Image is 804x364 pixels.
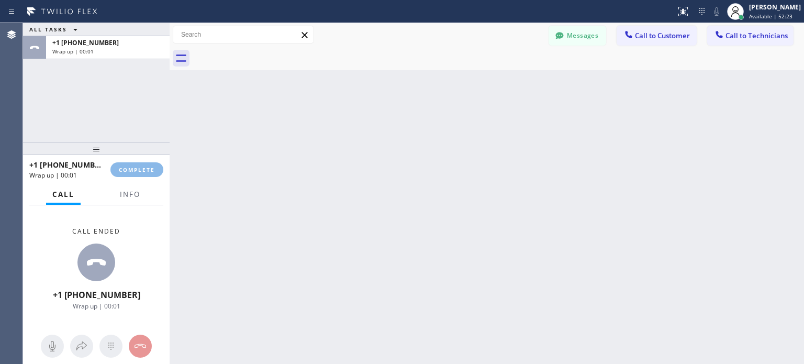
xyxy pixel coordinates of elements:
div: [PERSON_NAME] [749,3,801,12]
span: Call [52,190,74,199]
button: Messages [549,26,606,46]
span: Wrap up | 00:01 [52,48,94,55]
span: Info [120,190,140,199]
button: ALL TASKS [23,23,88,36]
span: Wrap up | 00:01 [29,171,77,180]
button: Open directory [70,335,93,358]
button: COMPLETE [110,162,163,177]
button: Call to Technicians [707,26,794,46]
span: Call ended [72,227,120,236]
span: ALL TASKS [29,26,67,33]
button: Hang up [129,335,152,358]
button: Info [114,184,147,205]
span: +1 [PHONE_NUMBER] [29,160,106,170]
button: Call [46,184,81,205]
span: Available | 52:23 [749,13,792,20]
span: COMPLETE [119,166,155,173]
button: Call to Customer [617,26,697,46]
span: Wrap up | 00:01 [73,302,120,311]
button: Open dialpad [99,335,122,358]
span: +1 [PHONE_NUMBER] [53,289,140,301]
button: Mute [709,4,724,19]
span: Call to Technicians [725,31,788,40]
input: Search [173,26,314,43]
span: +1 [PHONE_NUMBER] [52,38,119,47]
span: Call to Customer [635,31,690,40]
button: Mute [41,335,64,358]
